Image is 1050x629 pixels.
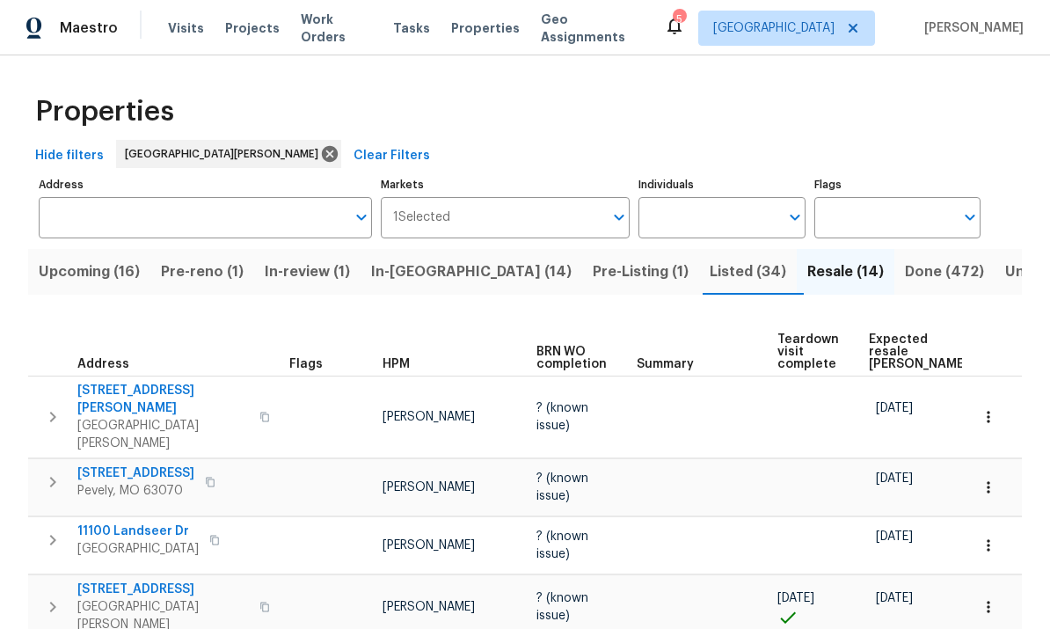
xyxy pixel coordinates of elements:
[393,210,450,225] span: 1 Selected
[60,19,118,37] span: Maestro
[35,103,174,121] span: Properties
[536,346,607,370] span: BRN WO completion
[876,592,913,604] span: [DATE]
[876,402,913,414] span: [DATE]
[289,358,323,370] span: Flags
[536,472,588,502] span: ? (known issue)
[673,11,685,28] div: 5
[958,205,982,230] button: Open
[536,402,588,432] span: ? (known issue)
[807,260,884,284] span: Resale (14)
[77,464,194,482] span: [STREET_ADDRESS]
[783,205,807,230] button: Open
[77,417,249,452] span: [GEOGRAPHIC_DATA][PERSON_NAME]
[35,145,104,167] span: Hide filters
[607,205,631,230] button: Open
[383,601,475,613] span: [PERSON_NAME]
[777,333,839,370] span: Teardown visit complete
[77,540,199,558] span: [GEOGRAPHIC_DATA]
[381,179,631,190] label: Markets
[77,382,249,417] span: [STREET_ADDRESS][PERSON_NAME]
[349,205,374,230] button: Open
[638,179,805,190] label: Individuals
[777,592,814,604] span: [DATE]
[77,581,249,598] span: [STREET_ADDRESS]
[713,19,835,37] span: [GEOGRAPHIC_DATA]
[917,19,1024,37] span: [PERSON_NAME]
[451,19,520,37] span: Properties
[346,140,437,172] button: Clear Filters
[383,481,475,494] span: [PERSON_NAME]
[116,140,341,168] div: [GEOGRAPHIC_DATA][PERSON_NAME]
[77,482,194,500] span: Pevely, MO 63070
[125,145,325,163] span: [GEOGRAPHIC_DATA][PERSON_NAME]
[869,333,968,370] span: Expected resale [PERSON_NAME]
[371,260,572,284] span: In-[GEOGRAPHIC_DATA] (14)
[39,179,372,190] label: Address
[637,358,694,370] span: Summary
[876,472,913,485] span: [DATE]
[383,539,475,552] span: [PERSON_NAME]
[541,11,643,46] span: Geo Assignments
[383,358,410,370] span: HPM
[354,145,430,167] span: Clear Filters
[393,22,430,34] span: Tasks
[814,179,981,190] label: Flags
[265,260,350,284] span: In-review (1)
[710,260,786,284] span: Listed (34)
[39,260,140,284] span: Upcoming (16)
[77,358,129,370] span: Address
[77,523,199,540] span: 11100 Landseer Dr
[168,19,204,37] span: Visits
[383,411,475,423] span: [PERSON_NAME]
[301,11,372,46] span: Work Orders
[225,19,280,37] span: Projects
[593,260,689,284] span: Pre-Listing (1)
[161,260,244,284] span: Pre-reno (1)
[536,592,588,622] span: ? (known issue)
[905,260,984,284] span: Done (472)
[536,530,588,560] span: ? (known issue)
[876,530,913,543] span: [DATE]
[28,140,111,172] button: Hide filters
